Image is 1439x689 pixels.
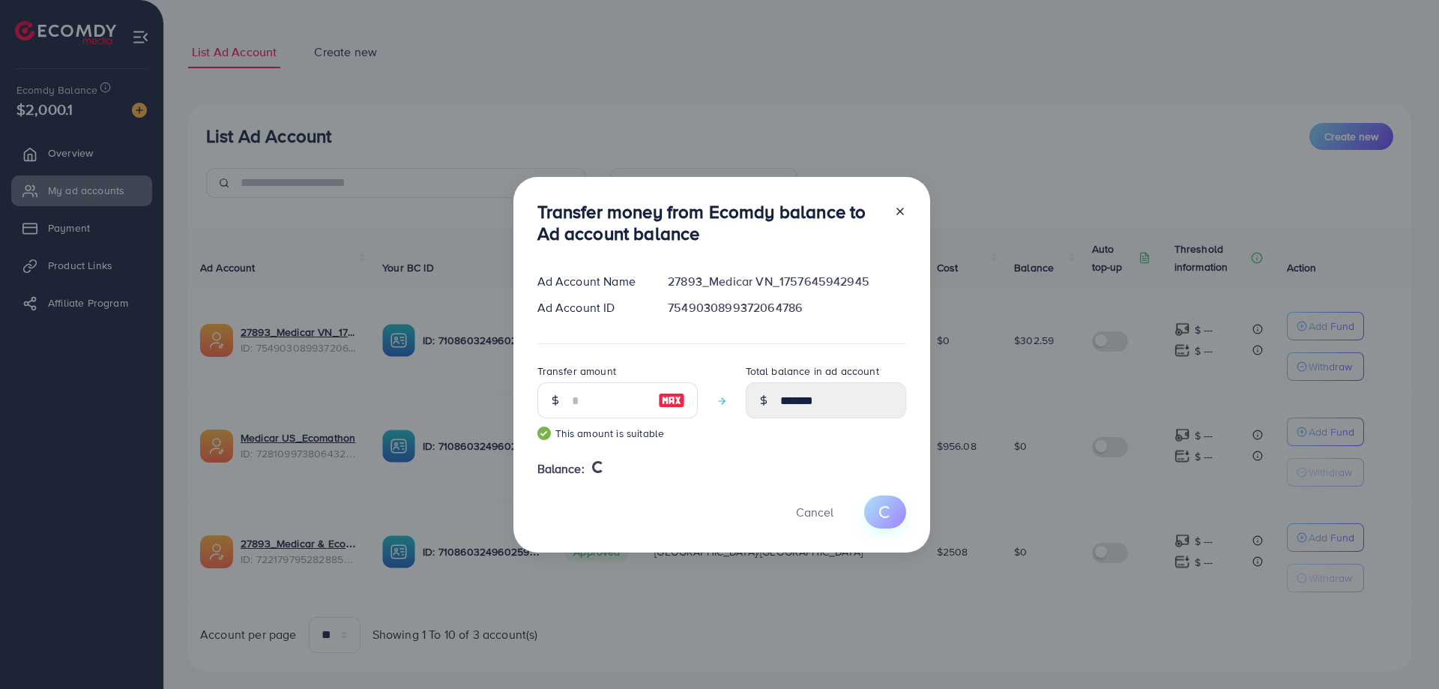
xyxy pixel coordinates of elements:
[746,364,879,379] label: Total balance in ad account
[537,427,551,440] img: guide
[656,299,917,316] div: 7549030899372064786
[1375,622,1428,678] iframe: Chat
[525,273,657,290] div: Ad Account Name
[537,364,616,379] label: Transfer amount
[537,201,882,244] h3: Transfer money from Ecomdy balance to Ad account balance
[777,496,852,528] button: Cancel
[656,273,917,290] div: 27893_Medicar VN_1757645942945
[658,391,685,409] img: image
[537,426,698,441] small: This amount is suitable
[525,299,657,316] div: Ad Account ID
[537,460,585,478] span: Balance:
[796,504,833,520] span: Cancel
